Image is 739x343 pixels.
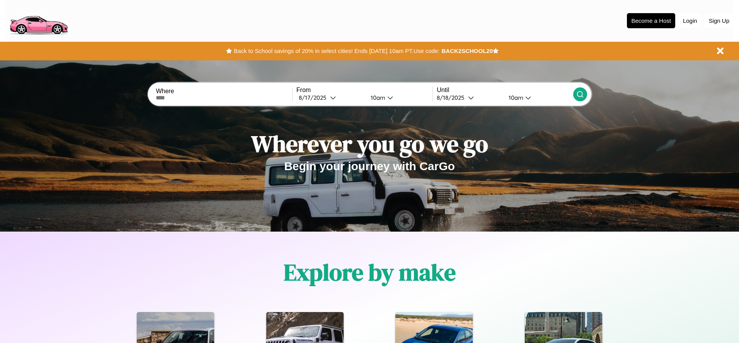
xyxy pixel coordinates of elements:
button: 10am [502,94,573,102]
label: Until [437,87,573,94]
h1: Explore by make [284,256,456,288]
div: 10am [367,94,387,101]
button: 10am [364,94,433,102]
label: From [296,87,433,94]
button: Login [679,14,701,28]
button: Back to School savings of 20% in select cities! Ends [DATE] 10am PT.Use code: [232,46,441,56]
img: logo [6,4,71,36]
div: 8 / 18 / 2025 [437,94,468,101]
div: 10am [505,94,525,101]
b: BACK2SCHOOL20 [441,48,493,54]
button: 8/17/2025 [296,94,364,102]
button: Sign Up [705,14,733,28]
label: Where [156,88,292,95]
div: 8 / 17 / 2025 [299,94,330,101]
button: Become a Host [627,13,675,28]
